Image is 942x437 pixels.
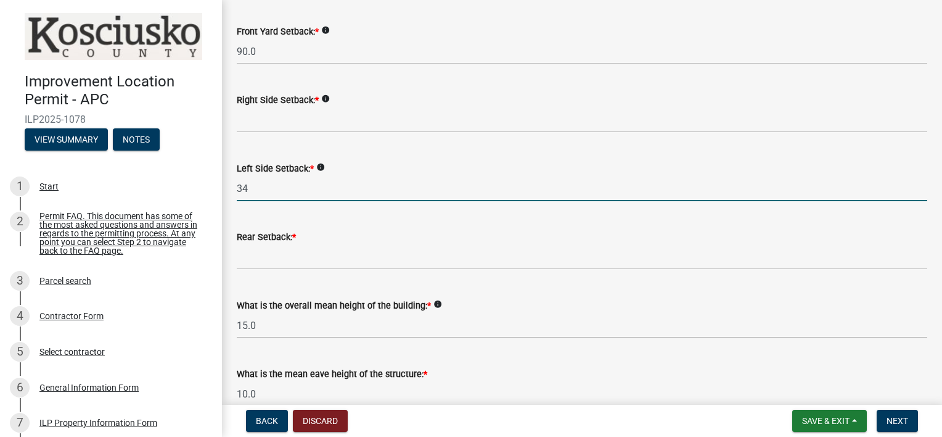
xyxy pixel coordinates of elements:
label: Front Yard Setback: [237,28,319,36]
span: Save & Exit [802,416,850,426]
button: Next [877,410,918,432]
div: ILP Property Information Form [39,418,157,427]
label: Left Side Setback: [237,165,314,173]
i: info [321,94,330,103]
div: Select contractor [39,348,105,356]
img: Kosciusko County, Indiana [25,13,202,60]
button: Discard [293,410,348,432]
label: What is the overall mean height of the building: [237,302,431,310]
div: Permit FAQ. This document has some of the most asked questions and answers in regards to the perm... [39,212,202,255]
span: Back [256,416,278,426]
div: Parcel search [39,277,91,285]
wm-modal-confirm: Notes [113,135,160,145]
button: Save & Exit [792,410,867,432]
div: 5 [10,342,30,362]
label: Right Side Setback: [237,96,319,105]
div: 1 [10,177,30,196]
div: Contractor Form [39,312,104,320]
i: info [316,163,325,172]
span: ILP2025-1078 [25,114,197,125]
div: 4 [10,306,30,326]
button: View Summary [25,128,108,151]
wm-modal-confirm: Summary [25,135,108,145]
div: Start [39,182,59,191]
label: What is the mean eave height of the structure: [237,370,427,379]
div: 6 [10,378,30,397]
h4: Improvement Location Permit - APC [25,73,212,109]
button: Back [246,410,288,432]
div: 3 [10,271,30,291]
label: Rear Setback: [237,233,296,242]
div: 2 [10,212,30,231]
i: info [321,26,330,35]
span: Next [887,416,908,426]
div: General Information Form [39,383,139,392]
button: Notes [113,128,160,151]
i: info [433,300,442,309]
div: 7 [10,413,30,433]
